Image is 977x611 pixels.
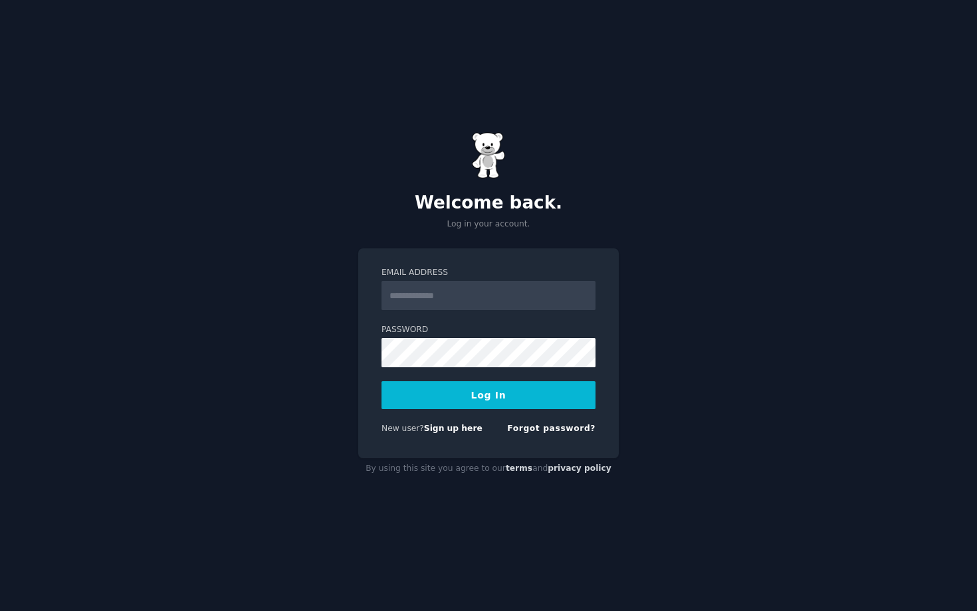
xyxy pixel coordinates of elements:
img: Gummy Bear [472,132,505,179]
p: Log in your account. [358,218,619,230]
span: New user? [381,424,424,433]
a: Sign up here [424,424,483,433]
a: privacy policy [548,464,611,473]
div: By using this site you agree to our and [358,458,619,480]
label: Email Address [381,267,596,279]
label: Password [381,324,596,336]
button: Log In [381,381,596,409]
a: Forgot password? [507,424,596,433]
h2: Welcome back. [358,193,619,214]
a: terms [506,464,532,473]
